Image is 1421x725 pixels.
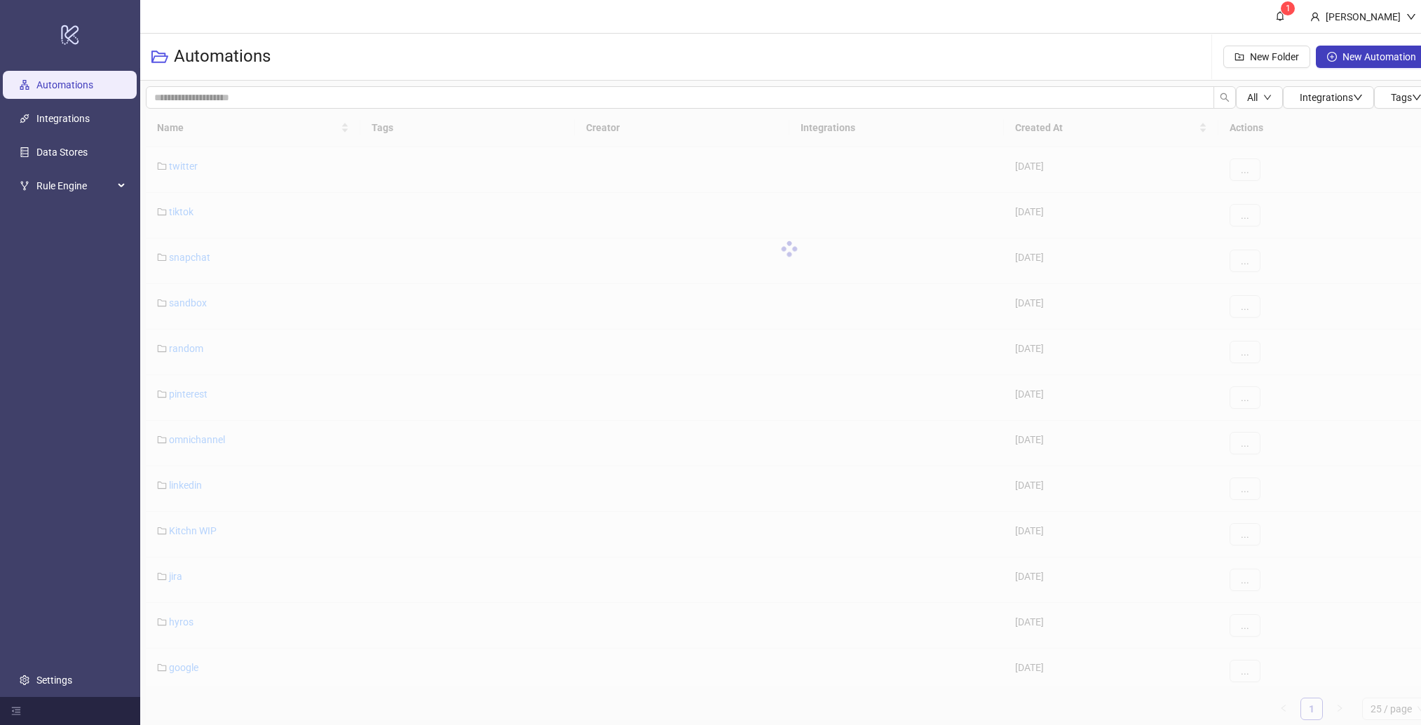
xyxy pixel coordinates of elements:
div: [PERSON_NAME] [1320,9,1406,25]
a: Integrations [36,113,90,124]
span: folder-open [151,48,168,65]
a: Automations [36,79,93,90]
span: down [1406,12,1416,22]
span: down [1263,93,1272,102]
span: New Automation [1342,51,1416,62]
sup: 1 [1281,1,1295,15]
span: fork [20,181,29,191]
span: New Folder [1250,51,1299,62]
button: Integrationsdown [1283,86,1374,109]
span: folder-add [1235,52,1244,62]
span: plus-circle [1327,52,1337,62]
span: All [1247,92,1258,103]
span: search [1220,93,1230,102]
a: Data Stores [36,147,88,158]
button: Alldown [1236,86,1283,109]
span: bell [1275,11,1285,21]
span: 1 [1286,4,1291,13]
a: Settings [36,675,72,686]
span: Rule Engine [36,172,114,200]
span: menu-fold [11,706,21,716]
span: user [1310,12,1320,22]
h3: Automations [174,46,271,68]
button: New Folder [1223,46,1310,68]
span: Integrations [1300,92,1363,103]
span: down [1353,93,1363,102]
